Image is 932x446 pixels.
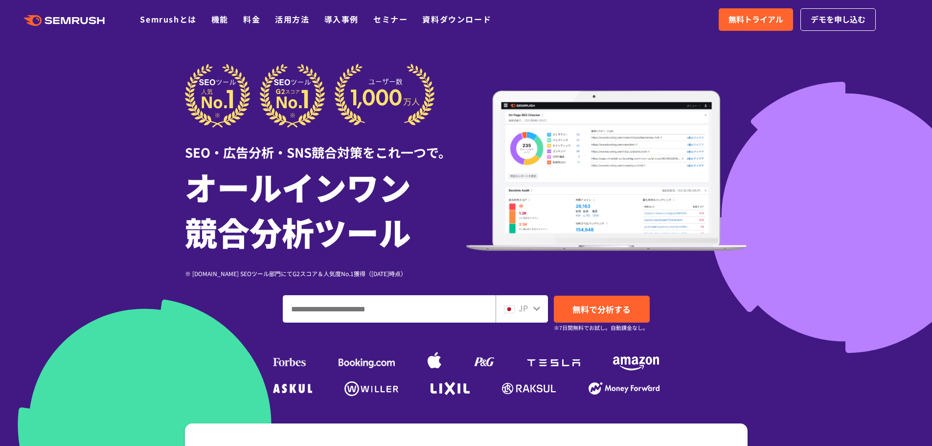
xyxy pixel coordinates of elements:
input: ドメイン、キーワードまたはURLを入力してください [283,296,495,322]
div: SEO・広告分析・SNS競合対策をこれ一つで。 [185,128,466,162]
a: 無料トライアル [719,8,793,31]
a: 資料ダウンロード [422,13,491,25]
a: セミナー [373,13,408,25]
a: 活用方法 [275,13,309,25]
a: 料金 [243,13,260,25]
a: Semrushとは [140,13,196,25]
span: JP [519,302,528,314]
a: デモを申し込む [800,8,876,31]
a: 機能 [211,13,228,25]
a: 無料で分析する [554,296,650,323]
h1: オールインワン 競合分析ツール [185,164,466,254]
a: 導入事例 [324,13,359,25]
span: 無料トライアル [728,13,783,26]
div: ※ [DOMAIN_NAME] SEOツール部門にてG2スコア＆人気度No.1獲得（[DATE]時点） [185,269,466,278]
span: デモを申し込む [811,13,865,26]
span: 無料で分析する [572,303,631,315]
small: ※7日間無料でお試し。自動課金なし。 [554,323,648,332]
